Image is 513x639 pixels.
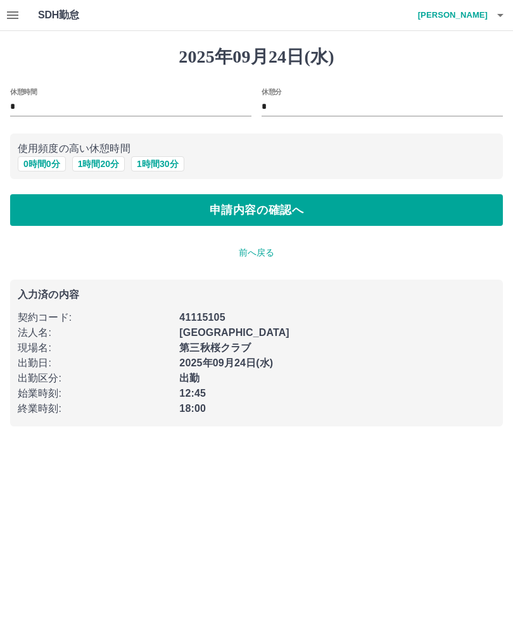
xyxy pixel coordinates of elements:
p: 終業時刻 : [18,401,172,416]
p: 出勤区分 : [18,371,172,386]
p: 入力済の内容 [18,290,495,300]
p: 使用頻度の高い休憩時間 [18,141,495,156]
b: 12:45 [179,388,206,399]
label: 休憩分 [262,87,282,96]
button: 申請内容の確認へ [10,194,503,226]
p: 出勤日 : [18,356,172,371]
b: 41115105 [179,312,225,323]
b: 18:00 [179,403,206,414]
p: 契約コード : [18,310,172,325]
b: 第三秋桜クラブ [179,342,251,353]
b: 出勤 [179,373,199,383]
p: 始業時刻 : [18,386,172,401]
button: 1時間30分 [131,156,184,171]
button: 1時間20分 [72,156,125,171]
button: 0時間0分 [18,156,66,171]
b: [GEOGRAPHIC_DATA] [179,327,289,338]
p: 前へ戻る [10,246,503,259]
label: 休憩時間 [10,87,37,96]
p: 法人名 : [18,325,172,340]
b: 2025年09月24日(水) [179,357,273,368]
p: 現場名 : [18,340,172,356]
h1: 2025年09月24日(水) [10,46,503,68]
